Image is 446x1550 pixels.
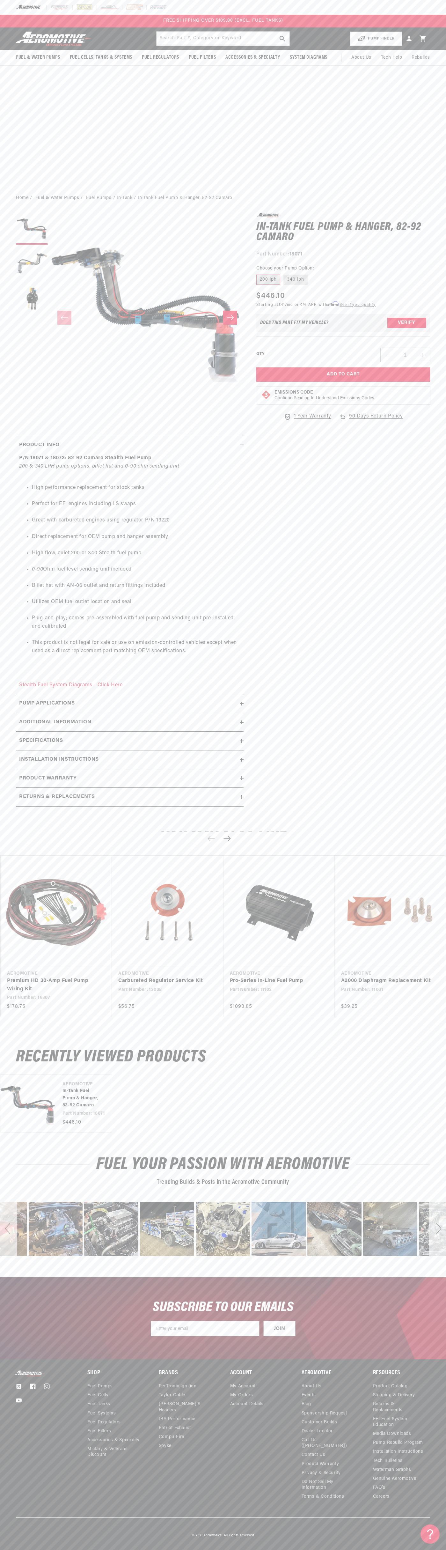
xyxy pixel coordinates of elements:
[373,1384,408,1391] a: Product Catalog
[87,1409,116,1418] a: Fuel Systems
[373,1492,390,1501] a: Careers
[16,1050,430,1065] h2: Recently Viewed Products
[256,351,264,357] label: QTY
[302,1400,311,1409] a: Blog
[32,565,240,574] li: Ohm fuel level sending unit included
[87,1445,144,1459] a: Military & Veterans Discount
[224,1534,254,1537] small: All rights reserved
[32,582,240,590] li: Billet hat with AN-06 outlet and return fittings included
[373,1465,411,1474] a: Waterman Graphs
[363,1202,417,1256] div: Photo from a Shopper
[140,1202,194,1256] div: Photo from a Shopper
[32,500,240,508] li: Perfect for EFI engines including LS swaps
[70,54,132,61] span: Fuel Cells, Tanks & Systems
[16,195,430,202] nav: breadcrumbs
[373,1474,416,1483] a: Genuine Aeromotive
[62,1088,99,1109] a: In-Tank Fuel Pump & Hanger, 82-92 Camaro
[163,18,283,23] span: FREE SHIPPING OVER $109.00 (EXCL. FUEL TANKS)
[351,55,371,60] span: About Us
[376,50,407,65] summary: Tech Help
[159,1433,184,1442] a: Compu-Fire
[220,831,234,845] button: Next slide
[32,567,43,572] em: 0-90
[407,50,435,65] summary: Rebuilds
[11,50,65,65] summary: Fuel & Water Pumps
[84,1202,138,1256] div: Photo from a Shopper
[16,213,244,423] media-gallery: Gallery Viewer
[86,195,112,202] a: Fuel Pumps
[84,1202,138,1256] div: image number 22
[339,412,403,427] a: 90 Days Return Policy
[29,1202,83,1256] div: image number 21
[256,290,285,302] span: $446.10
[192,1534,223,1537] small: © 2025 .
[294,412,331,421] span: 1 Year Warranty
[87,1427,111,1436] a: Fuel Filters
[230,1391,253,1400] a: My Orders
[32,549,240,557] li: High flow, quiet 200 or 340 Stealth fuel pump
[307,1202,362,1256] div: Photo from a Shopper
[189,54,216,61] span: Fuel Filters
[57,311,71,325] button: Slide left
[151,1321,260,1336] input: Enter your email
[14,31,93,46] img: Aeromotive
[412,54,430,61] span: Rebuilds
[263,1321,296,1336] button: JOIN
[350,32,402,46] button: PUMP FINDER
[32,639,240,655] li: This product is not legal for sale or use on emission-controlled vehicles except when used as a d...
[184,50,221,65] summary: Fuel Filters
[19,737,63,745] h2: Specifications
[29,1202,83,1256] div: Photo from a Shopper
[302,1460,339,1469] a: Product Warranty
[87,1418,121,1427] a: Fuel Regulators
[138,195,232,202] li: In-Tank Fuel Pump & Hanger, 82-92 Camaro
[159,1442,172,1450] a: Spyke
[32,533,240,541] li: Direct replacement for OEM pump and hanger assembly
[117,195,138,202] li: In-Tank
[302,1450,325,1459] a: Contact Us
[87,1391,108,1400] a: Fuel Cells
[159,1400,211,1414] a: [PERSON_NAME]’s Headers
[204,831,218,845] button: Previous slide
[16,769,244,788] summary: Product warranty
[252,1202,306,1256] div: image number 25
[302,1409,347,1418] a: Sponsorship Request
[157,1179,289,1185] span: Trending Builds & Posts in the Aeromotive Community
[381,54,402,61] span: Tech Help
[223,311,237,325] button: Slide right
[7,977,99,993] a: Premium HD 30-Amp Fuel Pump Wiring Kit
[230,1384,256,1391] a: My Account
[347,50,376,65] a: About Us
[302,1427,333,1436] a: Dealer Locator
[16,831,430,846] h2: You may also like
[256,275,280,285] label: 200 lph
[373,1438,423,1447] a: Pump Rebuild Program
[261,390,271,400] img: Emissions code
[373,1415,425,1429] a: EFI Fuel System Education
[19,793,95,801] h2: Returns & replacements
[16,54,60,61] span: Fuel & Water Pumps
[159,1415,195,1424] a: JBA Performance
[260,320,329,325] div: Does This part fit My vehicle?
[256,265,314,272] legend: Choose your Pump Option:
[302,1469,341,1478] a: Privacy & Security
[87,1436,139,1445] a: Accessories & Speciality
[19,683,123,688] a: Stealth Fuel System Diagrams - Click Here
[19,464,179,469] em: 200 & 340 LPH pump options, billet hat and 0-90 ohm sending unit
[140,1202,194,1256] div: image number 23
[429,1202,446,1256] div: Next
[387,318,426,328] button: Verify
[159,1384,197,1391] a: PerTronix Ignition
[302,1478,354,1492] a: Do Not Sell My Information
[32,516,240,525] li: Great with carbureted engines using regulator P/N 13220
[14,1370,46,1377] img: Aeromotive
[302,1384,322,1391] a: About Us
[302,1436,354,1450] a: Call Us ([PHONE_NUMBER])
[16,713,244,732] summary: Additional information
[16,1157,430,1172] h2: Fuel Your Passion with Aeromotive
[373,1447,423,1456] a: Installation Instructions
[19,455,151,461] strong: P/N 18071 & 18073: 82-92 Camaro Stealth Fuel Pump
[87,1384,113,1391] a: Fuel Pumps
[35,195,79,202] a: Fuel & Water Pumps
[373,1429,411,1438] a: Media Downloads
